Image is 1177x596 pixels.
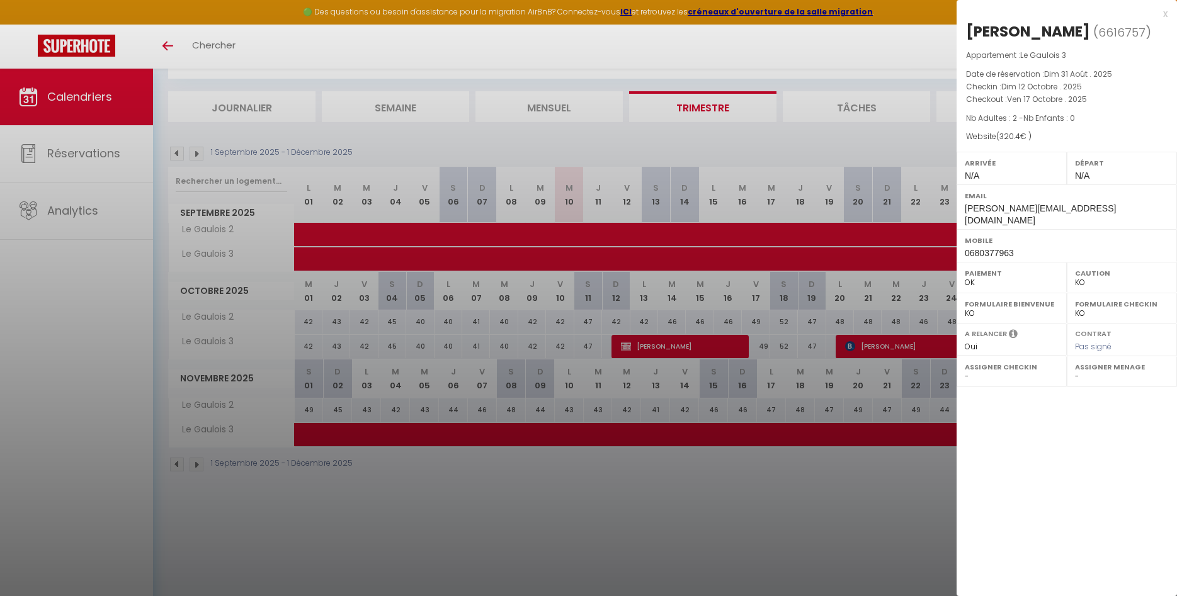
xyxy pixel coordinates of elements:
p: Appartement : [966,49,1168,62]
span: ( € ) [996,131,1032,142]
div: [PERSON_NAME] [966,21,1090,42]
label: Mobile [965,234,1169,247]
label: Assigner Menage [1075,361,1169,373]
label: Email [965,189,1169,202]
i: Sélectionner OUI si vous souhaiter envoyer les séquences de messages post-checkout [1009,329,1018,342]
label: Assigner Checkin [965,361,1059,373]
div: x [957,6,1168,21]
span: N/A [965,171,979,181]
label: Arrivée [965,157,1059,169]
span: 320.4 [999,131,1020,142]
span: 0680377963 [965,248,1014,258]
label: A relancer [965,329,1007,339]
label: Paiement [965,267,1059,279]
p: Date de réservation : [966,68,1168,81]
label: Contrat [1075,329,1112,337]
span: Dim 31 Août . 2025 [1044,69,1112,79]
button: Ouvrir le widget de chat LiveChat [10,5,48,43]
span: Le Gaulois 3 [1020,50,1066,60]
p: Checkout : [966,93,1168,106]
label: Départ [1075,157,1169,169]
span: [PERSON_NAME][EMAIL_ADDRESS][DOMAIN_NAME] [965,203,1116,225]
span: Nb Enfants : 0 [1023,113,1075,123]
span: Dim 12 Octobre . 2025 [1001,81,1082,92]
span: Ven 17 Octobre . 2025 [1007,94,1087,104]
p: Checkin : [966,81,1168,93]
span: Pas signé [1075,341,1112,352]
div: Website [966,131,1168,143]
span: ( ) [1093,23,1151,41]
label: Formulaire Bienvenue [965,298,1059,310]
span: Nb Adultes : 2 - [966,113,1075,123]
span: 6616757 [1098,25,1146,40]
label: Formulaire Checkin [1075,298,1169,310]
iframe: Chat [1123,539,1168,587]
span: N/A [1075,171,1089,181]
label: Caution [1075,267,1169,279]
